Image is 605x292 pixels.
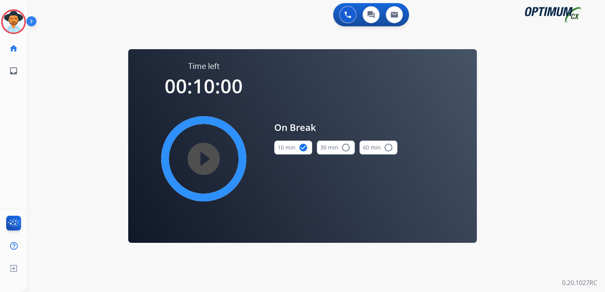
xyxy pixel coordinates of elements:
mat-icon: radio_button_unchecked [384,143,393,152]
mat-icon: inbox [9,66,18,76]
img: avatar [3,11,24,33]
button: 10 min [274,141,312,155]
mat-icon: play_circle_filled [199,154,208,163]
p: 0.20.1027RC [562,278,597,287]
button: 60 min [359,141,397,155]
mat-icon: check_circle [299,143,308,152]
button: 30 min [317,141,355,155]
span: Time left [188,61,220,72]
mat-icon: radio_button_unchecked [341,143,351,152]
span: 00:10:00 [165,73,243,99]
span: On Break [274,120,397,134]
mat-icon: home [9,44,18,53]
